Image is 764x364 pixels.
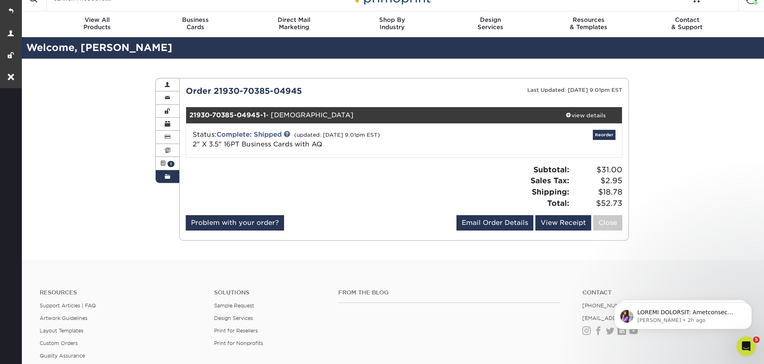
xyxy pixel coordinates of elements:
[245,16,343,31] div: Marketing
[638,16,736,23] span: Contact
[638,11,736,37] a: Contact& Support
[189,111,266,119] strong: 21930-70385-04945-1
[572,164,622,176] span: $31.00
[214,340,263,346] a: Print for Nonprofits
[214,289,327,296] h4: Solutions
[245,16,343,23] span: Direct Mail
[572,186,622,198] span: $18.78
[527,87,622,93] small: Last Updated: [DATE] 9:01pm EST
[549,111,622,119] div: view details
[156,157,179,170] a: 1
[48,11,146,37] a: View AllProducts
[146,16,245,31] div: Cards
[146,16,245,23] span: Business
[572,175,622,186] span: $2.95
[539,16,638,31] div: & Templates
[48,16,146,23] span: View All
[168,161,174,167] span: 1
[547,199,569,207] strong: Total:
[294,132,380,138] small: (updated: [DATE] 9:01pm EST)
[539,16,638,23] span: Resources
[456,215,533,231] a: Email Order Details
[441,11,539,37] a: DesignServices
[343,11,441,37] a: Shop ByIndustry
[186,215,284,231] a: Problem with your order?
[535,215,591,231] a: View Receipt
[582,289,745,296] a: Contact
[180,85,404,97] div: Order 21930-70385-04945
[572,198,622,209] span: $52.73
[40,353,85,359] a: Quality Assurance
[549,107,622,123] a: view details
[146,11,245,37] a: BusinessCards
[441,16,539,23] span: Design
[40,328,83,334] a: Layout Templates
[532,187,569,196] strong: Shipping:
[602,286,764,342] iframe: Intercom notifications message
[736,336,756,356] iframe: Intercom live chat
[441,16,539,31] div: Services
[593,215,622,231] a: Close
[533,165,569,174] strong: Subtotal:
[48,16,146,31] div: Products
[245,11,343,37] a: Direct MailMarketing
[753,336,760,343] span: 5
[338,289,560,296] h4: From the Blog
[193,140,322,148] a: 2" X 3.5" 16PT Business Cards with AQ
[531,176,569,185] strong: Sales Tax:
[343,16,441,31] div: Industry
[40,315,87,321] a: Artwork Guidelines
[216,131,282,138] a: Complete: Shipped
[343,16,441,23] span: Shop By
[638,16,736,31] div: & Support
[40,303,96,309] a: Support Articles | FAQ
[539,11,638,37] a: Resources& Templates
[214,328,258,334] a: Print for Resellers
[593,130,615,140] a: Reorder
[20,40,764,55] h2: Welcome, [PERSON_NAME]
[214,315,253,321] a: Design Services
[214,303,254,309] a: Sample Request
[186,107,550,123] div: - [DEMOGRAPHIC_DATA]
[40,289,202,296] h4: Resources
[187,130,477,149] div: Status:
[582,315,679,321] a: [EMAIL_ADDRESS][DOMAIN_NAME]
[582,303,632,309] a: [PHONE_NUMBER]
